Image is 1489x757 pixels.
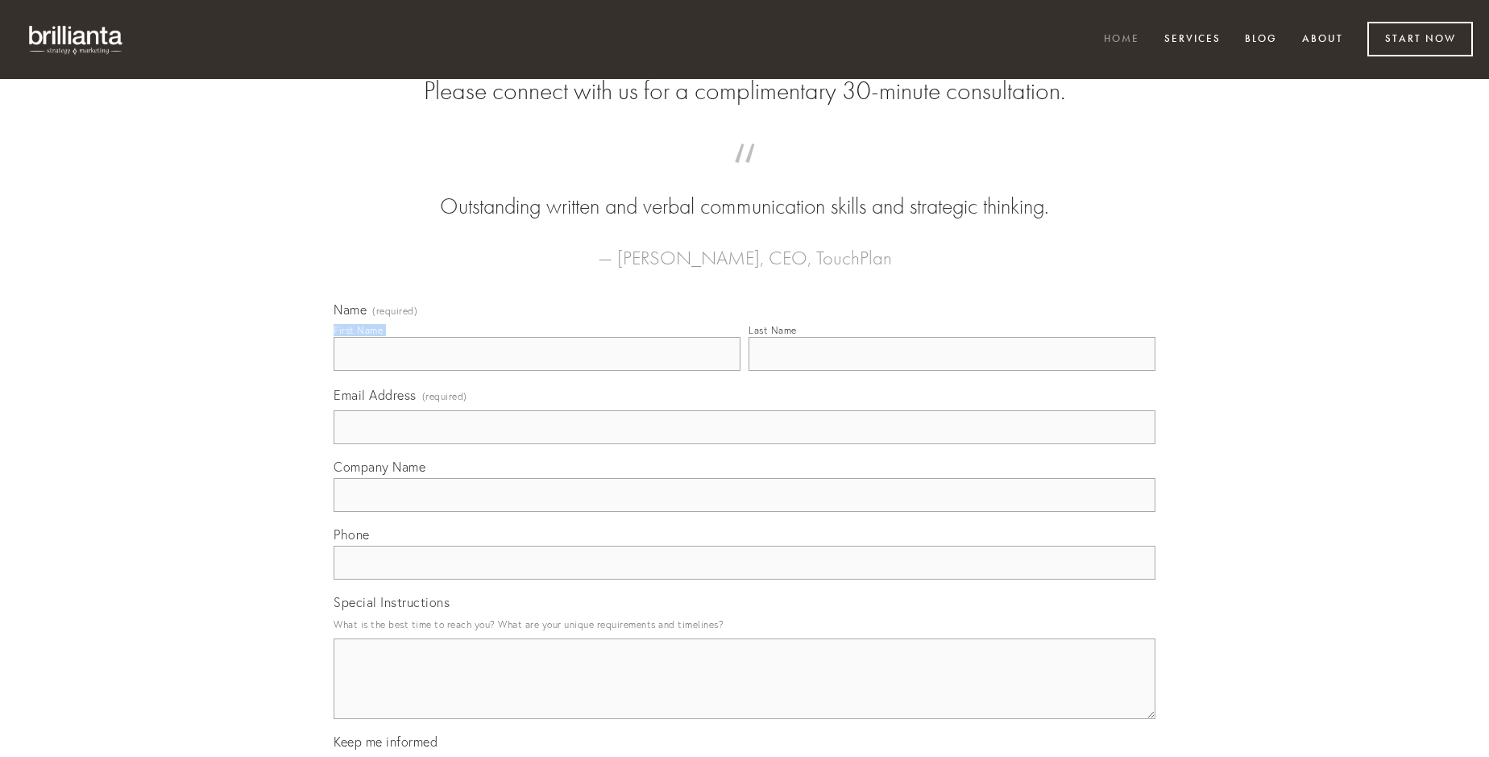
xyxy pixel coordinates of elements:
[1292,27,1354,53] a: About
[359,223,1130,274] figcaption: — [PERSON_NAME], CEO, TouchPlan
[334,387,417,403] span: Email Address
[334,526,370,543] span: Phone
[334,302,367,318] span: Name
[334,734,438,750] span: Keep me informed
[1154,27,1231,53] a: Services
[334,324,383,336] div: First Name
[359,160,1130,191] span: “
[334,614,1155,635] p: What is the best time to reach you? What are your unique requirements and timelines?
[334,594,450,610] span: Special Instructions
[1367,22,1473,56] a: Start Now
[359,160,1130,223] blockquote: Outstanding written and verbal communication skills and strategic thinking.
[334,459,425,475] span: Company Name
[16,16,137,63] img: brillianta - research, strategy, marketing
[422,385,467,407] span: (required)
[372,306,417,316] span: (required)
[1234,27,1288,53] a: Blog
[1093,27,1150,53] a: Home
[334,76,1155,106] h2: Please connect with us for a complimentary 30-minute consultation.
[749,324,797,336] div: Last Name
